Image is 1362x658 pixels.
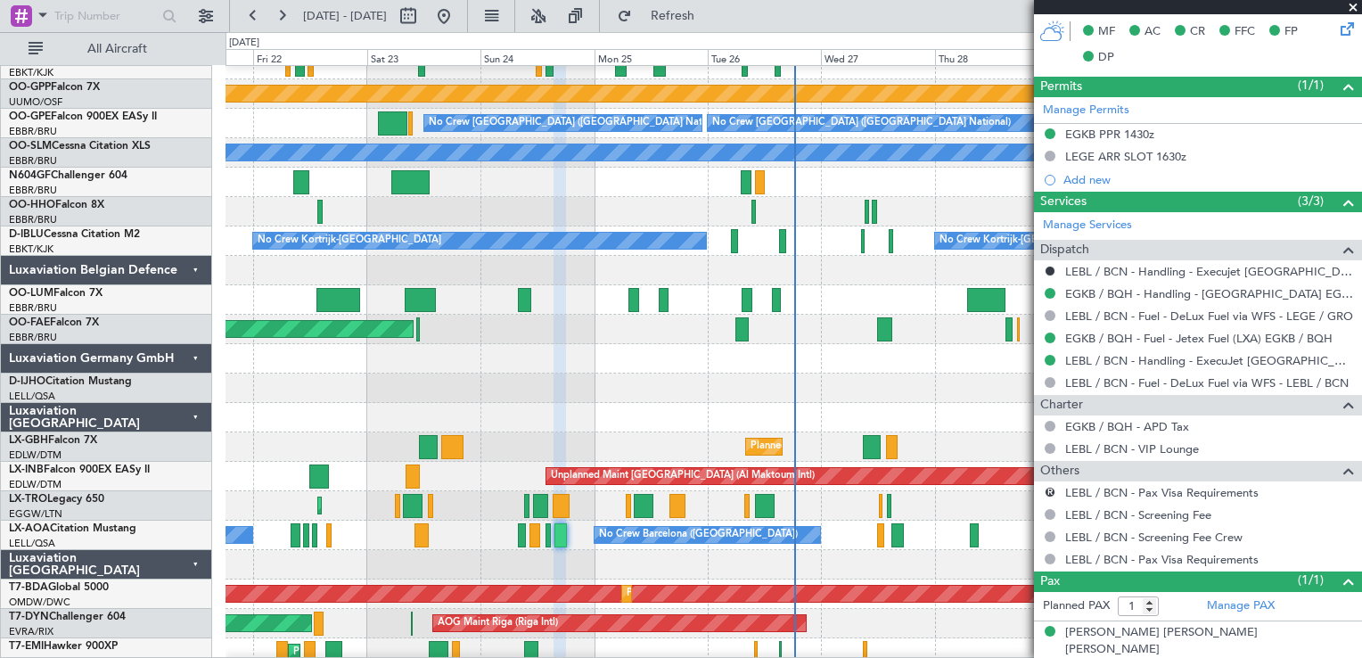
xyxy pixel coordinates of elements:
div: No Crew Barcelona ([GEOGRAPHIC_DATA]) [599,522,798,548]
div: No Crew Kortrijk-[GEOGRAPHIC_DATA] [258,227,441,254]
span: OO-FAE [9,317,50,328]
span: LX-AOA [9,523,50,534]
span: Pax [1040,572,1060,592]
a: UUMO/OSF [9,95,62,109]
span: CR [1190,23,1205,41]
div: Sun 24 [480,49,594,65]
span: N604GF [9,170,51,181]
div: Unplanned Maint [GEOGRAPHIC_DATA] (Al Maktoum Intl) [551,463,815,489]
a: EBBR/BRU [9,331,57,344]
a: EBBR/BRU [9,301,57,315]
div: LEGE ARR SLOT 1630z [1065,149,1186,164]
span: FP [1284,23,1298,41]
div: No Crew [GEOGRAPHIC_DATA] ([GEOGRAPHIC_DATA] National) [712,110,1011,136]
a: T7-BDAGlobal 5000 [9,582,109,593]
span: OO-LUM [9,288,53,299]
a: OO-FAEFalcon 7X [9,317,99,328]
a: EBBR/BRU [9,184,57,197]
a: EVRA/RIX [9,625,53,638]
a: LX-AOACitation Mustang [9,523,136,534]
span: D-IBLU [9,229,44,240]
a: LEBL / BCN - Screening Fee [1065,507,1211,522]
a: T7-EMIHawker 900XP [9,641,118,652]
a: LEBL / BCN - Handling - Execujet [GEOGRAPHIC_DATA] [PERSON_NAME] / GRO [1065,264,1353,279]
a: Manage PAX [1207,597,1275,615]
span: Others [1040,461,1079,481]
span: DP [1098,49,1114,67]
a: OO-HHOFalcon 8X [9,200,104,210]
a: Manage Services [1043,217,1132,234]
span: MF [1098,23,1115,41]
a: LEBL / BCN - Screening Fee Crew [1065,530,1243,545]
span: LX-TRO [9,494,47,505]
a: OO-GPPFalcon 7X [9,82,100,93]
span: (1/1) [1298,76,1324,95]
a: EGKB / BQH - Fuel - Jetex Fuel (LXA) EGKB / BQH [1065,331,1333,346]
div: No Crew Kortrijk-[GEOGRAPHIC_DATA] [939,227,1123,254]
a: LEBL / BCN - Pax Visa Requirements [1065,485,1259,500]
a: LX-INBFalcon 900EX EASy II [9,465,150,475]
span: [DATE] - [DATE] [303,8,387,24]
input: Trip Number [54,3,157,29]
a: LX-TROLegacy 650 [9,494,104,505]
a: OMDW/DWC [9,596,70,609]
span: Charter [1040,395,1083,415]
div: Sat 23 [367,49,480,65]
div: Tue 26 [708,49,821,65]
label: Planned PAX [1043,597,1110,615]
div: EGKB PPR 1430z [1065,127,1154,142]
div: Add new [1063,172,1353,187]
a: D-IBLUCessna Citation M2 [9,229,140,240]
a: D-IJHOCitation Mustang [9,376,132,387]
div: Thu 28 [935,49,1048,65]
a: LEBL / BCN - Pax Visa Requirements [1065,552,1259,567]
span: D-IJHO [9,376,45,387]
span: All Aircraft [46,43,188,55]
span: T7-BDA [9,582,48,593]
div: Wed 27 [821,49,934,65]
span: T7-DYN [9,612,49,622]
a: N604GFChallenger 604 [9,170,127,181]
div: Planned Maint Nice ([GEOGRAPHIC_DATA]) [751,433,949,460]
span: OO-HHO [9,200,55,210]
span: Refresh [636,10,710,22]
span: LX-GBH [9,435,48,446]
a: EBKT/KJK [9,66,53,79]
button: Refresh [609,2,716,30]
a: EBKT/KJK [9,243,53,256]
a: EDLW/DTM [9,478,62,491]
a: LEBL / BCN - Handling - ExecuJet [GEOGRAPHIC_DATA] [PERSON_NAME]/BCN [1065,353,1353,368]
span: OO-GPE [9,111,51,122]
div: Fri 22 [253,49,366,65]
button: R [1045,487,1055,498]
a: EBBR/BRU [9,213,57,226]
a: EGKB / BQH - APD Tax [1065,419,1189,434]
a: LEBL / BCN - Fuel - DeLux Fuel via WFS - LEBL / BCN [1065,375,1349,391]
a: EGKB / BQH - Handling - [GEOGRAPHIC_DATA] EGKB / [GEOGRAPHIC_DATA] [1065,286,1353,301]
a: Manage Permits [1043,102,1129,119]
a: LEBL / BCN - VIP Lounge [1065,441,1199,456]
span: LX-INB [9,465,44,475]
a: OO-GPEFalcon 900EX EASy II [9,111,157,122]
span: Services [1040,192,1087,212]
span: Permits [1040,77,1082,97]
a: EDLW/DTM [9,448,62,462]
span: (1/1) [1298,571,1324,589]
div: No Crew [GEOGRAPHIC_DATA] ([GEOGRAPHIC_DATA] National) [429,110,727,136]
span: FFC [1235,23,1255,41]
span: T7-EMI [9,641,44,652]
a: EGGW/LTN [9,507,62,521]
span: Dispatch [1040,240,1089,260]
a: LX-GBHFalcon 7X [9,435,97,446]
a: LELL/QSA [9,390,55,403]
a: LEBL / BCN - Fuel - DeLux Fuel via WFS - LEGE / GRO [1065,308,1353,324]
a: T7-DYNChallenger 604 [9,612,126,622]
a: EBBR/BRU [9,154,57,168]
span: AC [1145,23,1161,41]
div: Planned Maint Dubai (Al Maktoum Intl) [627,580,802,607]
span: (3/3) [1298,192,1324,210]
div: AOG Maint Riga (Riga Intl) [438,610,558,637]
a: LELL/QSA [9,537,55,550]
button: All Aircraft [20,35,193,63]
div: Mon 25 [595,49,708,65]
